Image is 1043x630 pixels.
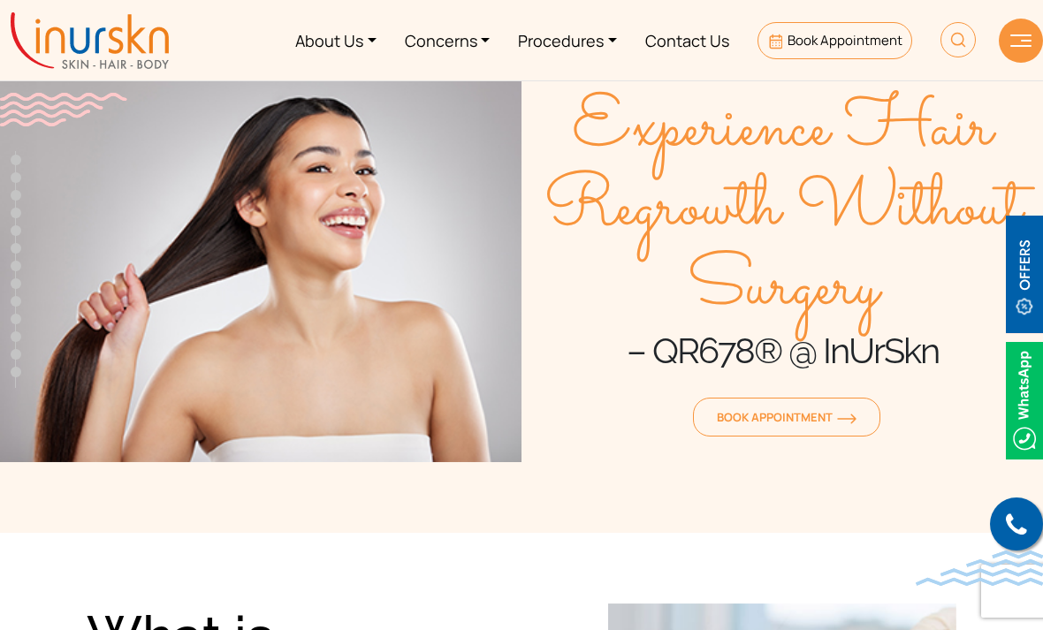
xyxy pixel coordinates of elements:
[631,7,743,73] a: Contact Us
[11,12,169,69] img: inurskn-logo
[717,409,856,425] span: Book Appointment
[1010,34,1032,47] img: hamLine.svg
[504,7,631,73] a: Procedures
[1006,342,1043,459] img: Whatsappicon
[916,550,1043,586] img: bluewave
[940,22,976,57] img: HeaderSearch
[391,7,505,73] a: Concerns
[788,31,902,49] span: Book Appointment
[281,7,391,73] a: About Us
[837,414,856,424] img: orange-arrow
[1006,216,1043,333] img: offerBt
[521,329,1043,373] h1: – QR678® @ InUrSkn
[521,90,1043,329] span: Experience Hair Regrowth Without Surgery
[693,398,880,436] a: Book Appointmentorange-arrow
[1006,389,1043,408] a: Whatsappicon
[758,22,912,59] a: Book Appointment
